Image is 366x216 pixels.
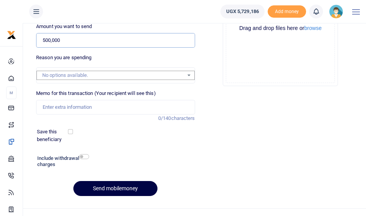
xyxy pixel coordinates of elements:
input: UGX [36,33,195,48]
span: characters [171,115,195,121]
div: No options available. [42,71,183,79]
h6: Include withdrawal charges [37,155,86,167]
label: Memo for this transaction (Your recipient will see this) [36,90,156,97]
img: profile-user [329,5,343,18]
a: UGX 5,729,186 [220,5,265,18]
div: Drag and drop files here or [226,25,335,32]
label: Amount you want to send [36,23,92,30]
li: Wallet ballance [217,5,268,18]
li: M [6,86,17,99]
a: profile-user [329,5,346,18]
img: logo-small [7,30,16,40]
label: Save this beneficiary [37,128,69,143]
span: UGX 5,729,186 [226,8,259,15]
button: browse [304,25,321,31]
input: Enter extra information [36,100,195,115]
label: Reason you are spending [36,54,91,61]
a: logo-small logo-large logo-large [7,32,16,37]
span: 0/140 [158,115,171,121]
a: Add money [268,8,306,14]
button: Send mobilemoney [73,181,157,196]
li: Toup your wallet [268,5,306,18]
span: Add money [268,5,306,18]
